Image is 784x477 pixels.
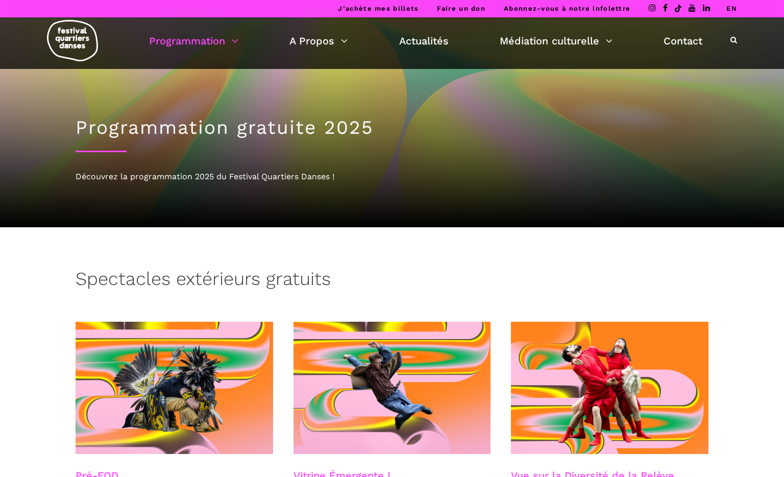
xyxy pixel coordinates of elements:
[289,32,348,50] a: A Propos
[149,32,238,50] a: Programmation
[338,5,419,12] a: J’achète mes billets
[76,116,708,139] h1: Programmation gratuite 2025
[76,170,708,183] div: Découvrez la programmation 2025 du Festival Quartiers Danses !
[664,32,702,50] a: Contact
[500,32,612,50] a: Médiation culturelle
[504,5,630,12] a: Abonnez-vous à notre infolettre
[399,32,449,50] a: Actualités
[76,268,331,294] h3: Spectacles extérieurs gratuits
[47,20,98,61] img: logo-fqd-med
[437,5,485,12] a: Faire un don
[726,5,737,12] a: EN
